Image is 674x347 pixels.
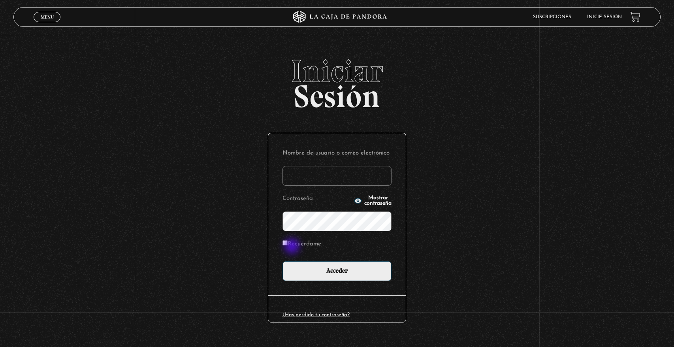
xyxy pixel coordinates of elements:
[282,261,392,281] input: Acceder
[364,195,392,206] span: Mostrar contraseña
[533,15,571,19] a: Suscripciones
[630,11,640,22] a: View your shopping cart
[282,193,352,205] label: Contraseña
[13,55,661,106] h2: Sesión
[282,312,350,317] a: ¿Has perdido tu contraseña?
[587,15,622,19] a: Inicie sesión
[282,238,321,251] label: Recuérdame
[41,15,54,19] span: Menu
[38,21,56,26] span: Cerrar
[282,147,392,160] label: Nombre de usuario o correo electrónico
[13,55,661,87] span: Iniciar
[354,195,392,206] button: Mostrar contraseña
[282,240,288,245] input: Recuérdame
